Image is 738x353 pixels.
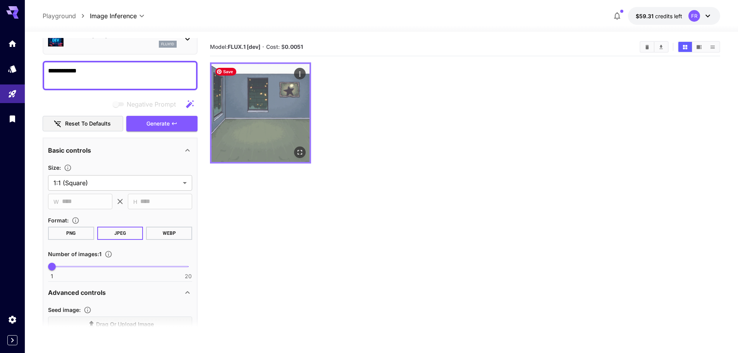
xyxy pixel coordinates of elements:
span: credits left [655,13,682,19]
span: Seed image : [48,307,81,313]
button: Show media in list view [706,42,719,52]
button: JPEG [97,227,143,240]
span: Format : [48,217,69,224]
button: Expand sidebar [7,335,17,345]
p: Basic controls [48,146,91,155]
span: Generate [146,119,170,129]
div: Playground [8,89,17,99]
button: Specify how many images to generate in a single request. Each image generation will be charged se... [101,250,115,258]
span: H [133,197,137,206]
div: Library [8,114,17,124]
button: Show media in video view [692,42,706,52]
b: FLUX.1 [dev] [228,43,260,50]
div: Actions [294,68,306,79]
div: Open in fullscreen [294,146,306,158]
div: $59.30819 [636,12,682,20]
div: Clear AllDownload All [640,41,669,53]
span: 20 [185,272,192,280]
span: Negative Prompt [127,100,176,109]
span: Size : [48,164,61,171]
button: Clear All [640,42,654,52]
span: Cost: $ [266,43,303,50]
img: 2Q== [212,64,310,162]
span: Model: [210,43,260,50]
button: PNG [48,227,94,240]
div: FR [688,10,700,22]
p: flux1d [161,41,174,47]
span: W [53,197,59,206]
span: Save [215,68,236,76]
p: Advanced controls [48,288,106,297]
button: Reset to defaults [43,116,123,132]
span: $59.31 [636,13,655,19]
div: Home [8,39,17,48]
button: Adjust the dimensions of the generated image by specifying its width and height in pixels, or sel... [61,164,75,172]
b: 0.0051 [285,43,303,50]
span: Number of images : 1 [48,251,101,257]
span: 1 [51,272,53,280]
button: Show media in grid view [678,42,692,52]
div: Settings [8,315,17,324]
button: Download All [654,42,668,52]
div: Models [8,64,17,74]
button: WEBP [146,227,192,240]
button: Upload a reference image to guide the result. This is needed for Image-to-Image or Inpainting. Su... [81,306,95,314]
div: Basic controls [48,141,192,160]
span: Image Inference [90,11,137,21]
button: Generate [126,116,198,132]
span: Negative prompts are not compatible with the selected model. [111,99,182,109]
span: 1:1 (Square) [53,178,180,188]
button: $59.30819FR [628,7,720,25]
nav: breadcrumb [43,11,90,21]
p: · [262,42,264,52]
div: Advanced controls [48,283,192,302]
div: Show media in grid viewShow media in video viewShow media in list view [678,41,720,53]
div: FLUX.1 [dev]flux1d [48,27,192,51]
a: Playground [43,11,76,21]
button: Choose the file format for the output image. [69,217,83,224]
